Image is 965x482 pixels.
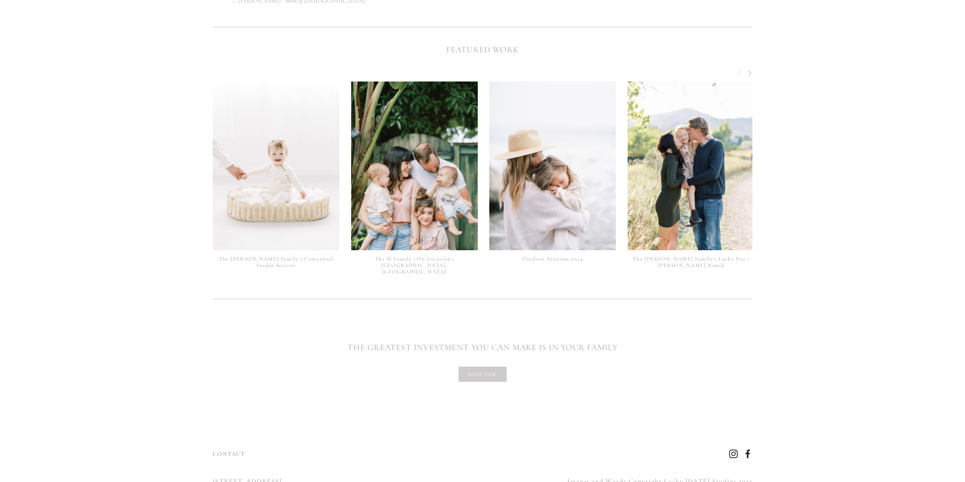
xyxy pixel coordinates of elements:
h2: THE GREATEST INVESTMENT YOU CAN MAKE IS IN YOUR FAMILY [213,341,753,354]
a: The M Family | On-Location | [GEOGRAPHIC_DATA], [GEOGRAPHIC_DATA] [375,256,453,275]
a: CONTACT [213,450,245,458]
a: The Johnson Family | Centennial Studio Session [213,82,339,251]
span: Previous [736,69,742,76]
a: The [PERSON_NAME] Family's Lucky Day | [PERSON_NAME] Ranch [632,256,749,268]
h2: FEATURED WORK [213,44,753,56]
a: book now [458,367,507,382]
a: Outdoor Sessions 2024 [522,256,583,262]
a: Facebook [743,449,752,458]
a: Instagram [729,449,738,458]
img: The Johnson Family | Centennial Studio Session [213,71,339,261]
img: The M Family | On-Location | Montecito, Ca [351,82,478,251]
a: The [PERSON_NAME] Family | Centennial Studio Session [218,256,333,268]
img: The Friesen Family's Lucky Day | Ken Caryl Ranch [628,71,754,261]
img: Outdoor Sessions 2024 [489,82,616,251]
span: Next [746,69,752,76]
a: The Friesen Family's Lucky Day | Ken Caryl Ranch [628,82,754,251]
